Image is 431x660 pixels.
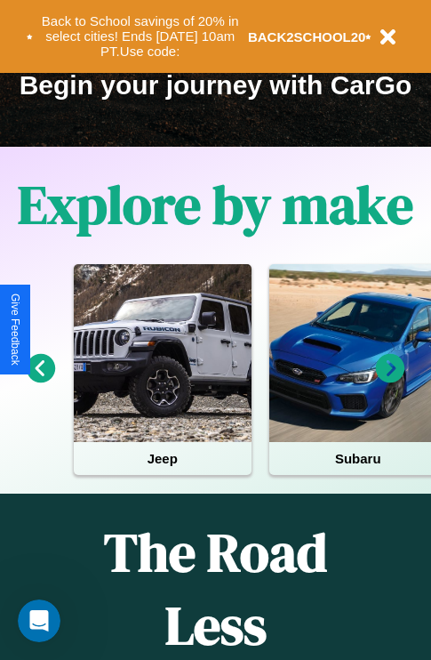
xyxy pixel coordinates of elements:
div: Give Feedback [9,294,21,366]
b: BACK2SCHOOL20 [248,29,366,44]
iframe: Intercom live chat [18,600,60,642]
h4: Jeep [74,442,251,475]
h1: Explore by make [18,168,413,241]
button: Back to School savings of 20% in select cities! Ends [DATE] 10am PT.Use code: [33,9,248,64]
